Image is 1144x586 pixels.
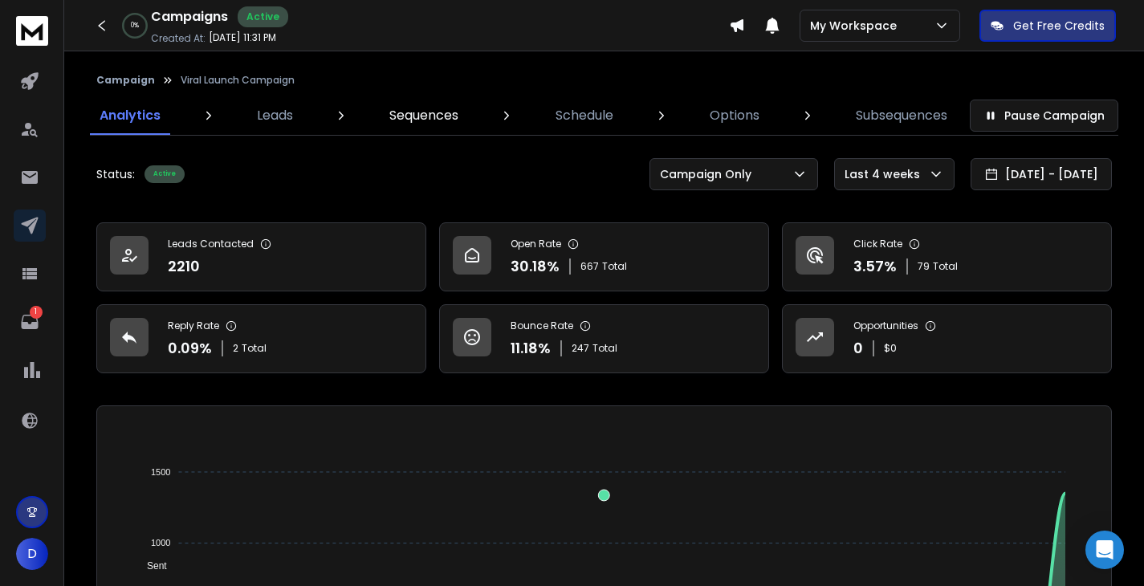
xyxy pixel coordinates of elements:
a: Reply Rate0.09%2Total [96,304,426,373]
h1: Campaigns [151,7,228,26]
a: Analytics [90,96,170,135]
a: Bounce Rate11.18%247Total [439,304,769,373]
p: My Workspace [810,18,903,34]
p: 30.18 % [511,255,560,278]
span: Sent [135,560,167,572]
a: 1 [14,306,46,338]
a: Sequences [380,96,468,135]
a: Options [700,96,769,135]
p: Analytics [100,106,161,125]
p: Subsequences [856,106,947,125]
p: Opportunities [853,319,918,332]
p: 11.18 % [511,337,551,360]
a: Subsequences [846,96,957,135]
p: Campaign Only [660,166,758,182]
img: logo [16,16,48,46]
p: Click Rate [853,238,902,250]
div: Active [238,6,288,27]
button: [DATE] - [DATE] [971,158,1112,190]
p: Sequences [389,106,458,125]
p: Schedule [556,106,613,125]
a: Opportunities0$0 [782,304,1112,373]
a: Click Rate3.57%79Total [782,222,1112,291]
a: Open Rate30.18%667Total [439,222,769,291]
button: D [16,538,48,570]
p: Leads Contacted [168,238,254,250]
p: Leads [257,106,293,125]
p: Last 4 weeks [845,166,926,182]
p: Status: [96,166,135,182]
p: 0 [853,337,863,360]
p: 2210 [168,255,200,278]
p: Viral Launch Campaign [181,74,295,87]
p: Get Free Credits [1013,18,1105,34]
span: Total [242,342,267,355]
a: Leads [247,96,303,135]
span: 2 [233,342,238,355]
p: Reply Rate [168,319,219,332]
div: Open Intercom Messenger [1085,531,1124,569]
a: Schedule [546,96,623,135]
div: Active [145,165,185,183]
p: [DATE] 11:31 PM [209,31,276,44]
button: Pause Campaign [970,100,1118,132]
p: 0.09 % [168,337,212,360]
tspan: 1000 [151,538,170,547]
span: Total [592,342,617,355]
p: 3.57 % [853,255,897,278]
p: Open Rate [511,238,561,250]
p: $ 0 [884,342,897,355]
p: Created At: [151,32,206,45]
span: Total [602,260,627,273]
button: Get Free Credits [979,10,1116,42]
span: 79 [918,260,930,273]
a: Leads Contacted2210 [96,222,426,291]
p: 1 [30,306,43,319]
span: 667 [580,260,599,273]
span: Total [933,260,958,273]
p: Bounce Rate [511,319,573,332]
p: 0 % [131,21,139,31]
tspan: 1500 [151,467,170,477]
span: 247 [572,342,589,355]
button: Campaign [96,74,155,87]
p: Options [710,106,759,125]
